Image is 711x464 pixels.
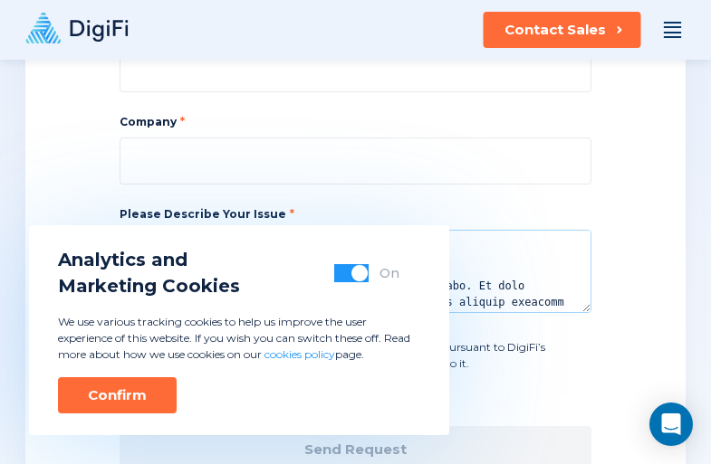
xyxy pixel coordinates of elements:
a: cookies policy [264,347,335,361]
div: Confirm [88,386,147,404]
button: Contact Sales [483,12,640,48]
label: Please Describe Your Issue [120,207,294,221]
p: We use various tracking cookies to help us improve the user experience of this website. If you wi... [58,314,420,363]
span: Analytics and [58,247,240,273]
div: Contact Sales [504,21,606,39]
div: Send Request [304,440,407,459]
label: Company [120,114,591,130]
div: On [380,264,399,282]
span: Marketing Cookies [58,273,240,299]
div: Open Intercom Messenger [649,402,693,446]
button: Confirm [58,377,177,413]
